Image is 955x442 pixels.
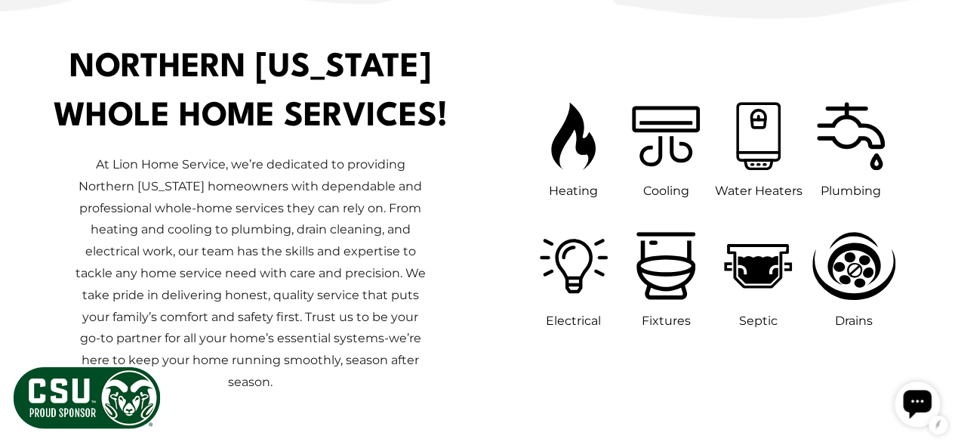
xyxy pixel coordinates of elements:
a: Septic [716,224,799,332]
a: Fixtures [629,224,704,332]
a: Water Heaters [714,94,802,202]
span: Septic [739,314,778,328]
p: At Lion Home Service, we’re dedicated to providing Northern [US_STATE] homeowners with dependable... [73,154,427,394]
span: Heating [549,184,598,198]
a: Cooling [624,94,707,202]
a: Plumbing [809,94,892,202]
img: CSU Sponsor Badge [11,365,162,431]
a: Heating [544,94,603,202]
a: Drains [805,224,903,332]
span: Cooling [643,184,689,198]
a: Electrical [532,224,615,332]
span: Fixtures [642,314,691,328]
div: Open chat widget [6,6,51,51]
span: Drains [835,314,873,328]
span: Water Heaters [714,184,802,198]
span: Plumbing [821,184,881,198]
h1: Northern [US_STATE] Whole Home Services! [23,44,478,142]
span: Electrical [546,314,601,328]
